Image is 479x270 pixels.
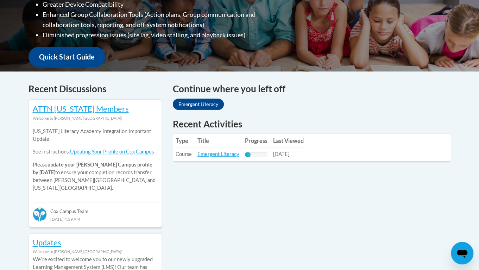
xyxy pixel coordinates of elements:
th: Last Viewed [270,134,307,148]
th: Type [173,134,195,148]
p: See instructions: [33,148,158,156]
b: update your [PERSON_NAME] Campus profile by [DATE] [33,162,152,175]
img: Cox Campus Team [33,207,47,221]
a: Updating Your Profile on Cox Campus [70,149,154,155]
div: Cox Campus Team [33,202,158,215]
div: Welcome to [PERSON_NAME][GEOGRAPHIC_DATA]! [33,114,158,122]
div: Progress, % [245,152,251,157]
h1: Recent Activities [173,118,451,130]
a: Emergent Literacy [197,151,239,157]
div: Welcome to [PERSON_NAME][GEOGRAPHIC_DATA]! [33,248,158,256]
th: Progress [242,134,270,148]
div: [DATE] 4:39 AM [33,215,158,223]
h4: Continue where you left off [173,82,451,96]
li: Enhanced Group Collaboration Tools (Action plans, Group communication and collaboration tools, re... [43,10,284,30]
th: Title [195,134,242,148]
a: Emergent Literacy [173,99,224,110]
iframe: Button to launch messaging window [451,242,473,264]
span: [DATE] [273,151,289,157]
li: Diminished progression issues (site lag, video stalling, and playback issues) [43,30,284,40]
a: ATTN [US_STATE] Members [33,104,129,113]
span: Course [176,151,192,157]
h4: Recent Discussions [29,82,162,96]
a: Quick Start Guide [29,47,105,67]
div: Please to ensure your completion records transfer between [PERSON_NAME][GEOGRAPHIC_DATA] and [US_... [33,122,158,197]
a: Updates [33,238,61,247]
p: [US_STATE] Literacy Academy Integration Important Update [33,127,158,143]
